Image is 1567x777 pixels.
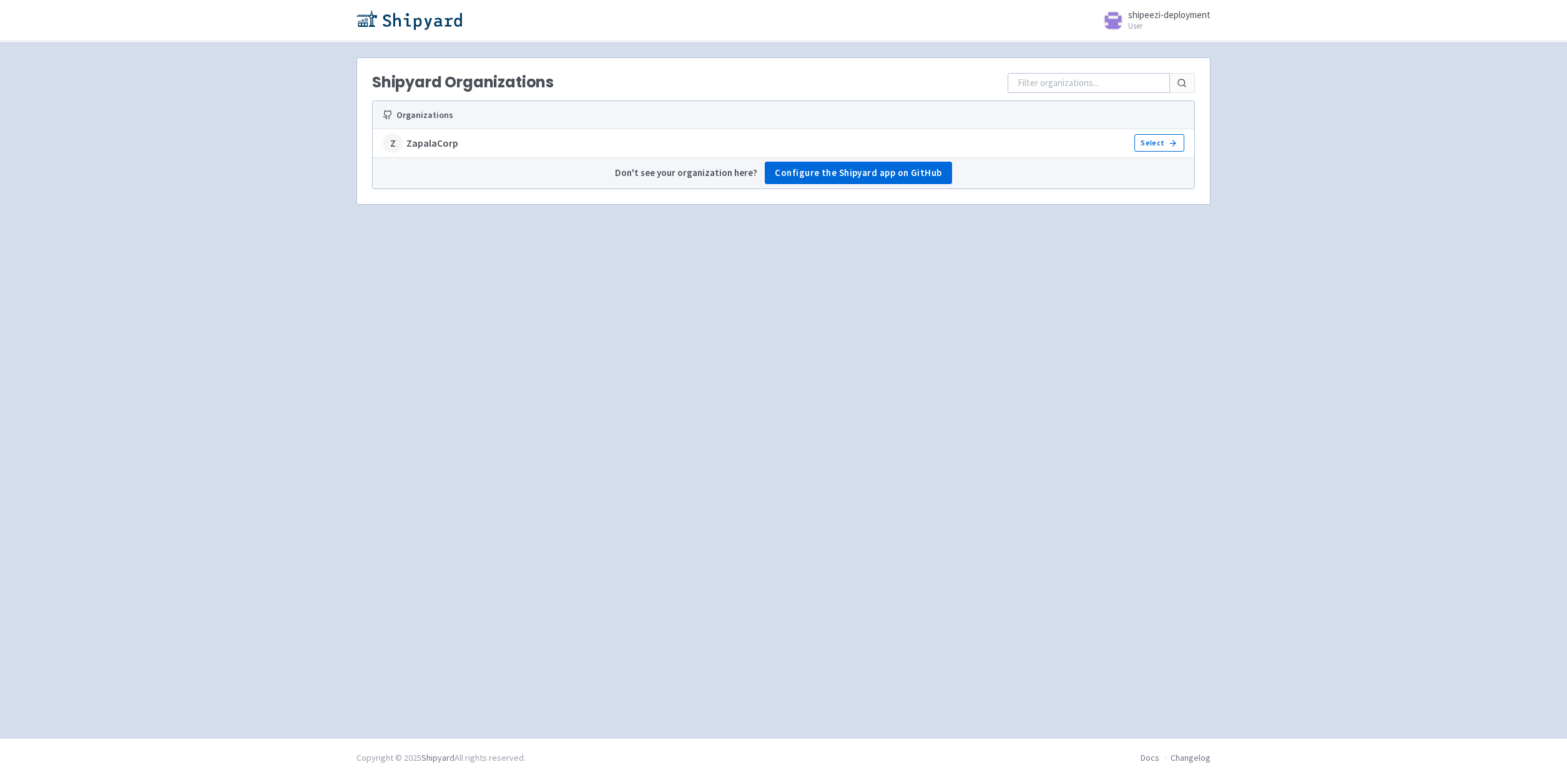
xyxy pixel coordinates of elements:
img: Shipyard logo [356,10,462,30]
a: Shipyard [421,752,454,763]
small: User [1128,22,1211,30]
a: Docs [1141,752,1159,763]
div: Copyright © 2025 All rights reserved. [356,751,526,765]
div: Organizations [383,109,847,122]
a: Select [1134,134,1184,152]
div: Z [383,133,403,153]
strong: Don't see your organization here? [615,166,757,180]
strong: ZapalaCorp [406,136,458,150]
span: shipeezi-deployment [1128,9,1211,21]
a: Configure the Shipyard app on GitHub [765,162,952,184]
svg: GitHub [383,110,393,120]
a: shipeezi-deployment User [1096,10,1211,30]
h1: Shipyard Organizations [372,74,554,91]
a: Changelog [1171,752,1211,763]
input: Filter organizations... [1008,73,1170,93]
